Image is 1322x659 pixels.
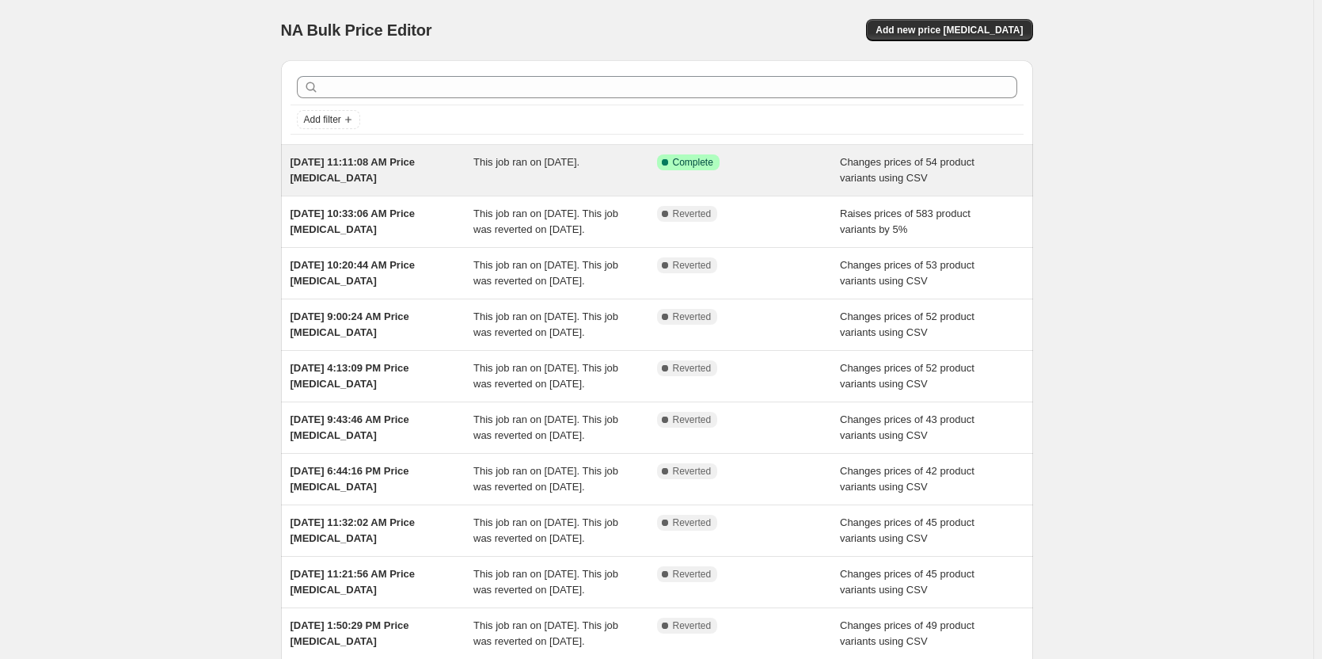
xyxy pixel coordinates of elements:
[673,310,712,323] span: Reverted
[673,619,712,632] span: Reverted
[673,568,712,581] span: Reverted
[840,362,974,390] span: Changes prices of 52 product variants using CSV
[291,208,416,235] span: [DATE] 10:33:06 AM Price [MEDICAL_DATA]
[673,208,712,220] span: Reverted
[473,465,618,493] span: This job ran on [DATE]. This job was reverted on [DATE].
[473,156,579,168] span: This job ran on [DATE].
[840,413,974,441] span: Changes prices of 43 product variants using CSV
[291,310,409,338] span: [DATE] 9:00:24 AM Price [MEDICAL_DATA]
[291,619,409,647] span: [DATE] 1:50:29 PM Price [MEDICAL_DATA]
[291,413,409,441] span: [DATE] 9:43:46 AM Price [MEDICAL_DATA]
[304,113,341,126] span: Add filter
[673,516,712,529] span: Reverted
[673,156,713,169] span: Complete
[876,24,1023,36] span: Add new price [MEDICAL_DATA]
[473,259,618,287] span: This job ran on [DATE]. This job was reverted on [DATE].
[840,516,974,544] span: Changes prices of 45 product variants using CSV
[673,259,712,272] span: Reverted
[473,362,618,390] span: This job ran on [DATE]. This job was reverted on [DATE].
[297,110,360,129] button: Add filter
[673,465,712,478] span: Reverted
[291,156,416,184] span: [DATE] 11:11:08 AM Price [MEDICAL_DATA]
[840,208,971,235] span: Raises prices of 583 product variants by 5%
[291,362,409,390] span: [DATE] 4:13:09 PM Price [MEDICAL_DATA]
[840,156,974,184] span: Changes prices of 54 product variants using CSV
[291,465,409,493] span: [DATE] 6:44:16 PM Price [MEDICAL_DATA]
[281,21,432,39] span: NA Bulk Price Editor
[866,19,1032,41] button: Add new price [MEDICAL_DATA]
[840,568,974,596] span: Changes prices of 45 product variants using CSV
[673,413,712,426] span: Reverted
[840,619,974,647] span: Changes prices of 49 product variants using CSV
[840,310,974,338] span: Changes prices of 52 product variants using CSV
[840,259,974,287] span: Changes prices of 53 product variants using CSV
[291,259,416,287] span: [DATE] 10:20:44 AM Price [MEDICAL_DATA]
[473,619,618,647] span: This job ran on [DATE]. This job was reverted on [DATE].
[473,568,618,596] span: This job ran on [DATE]. This job was reverted on [DATE].
[291,516,416,544] span: [DATE] 11:32:02 AM Price [MEDICAL_DATA]
[473,208,618,235] span: This job ran on [DATE]. This job was reverted on [DATE].
[473,516,618,544] span: This job ran on [DATE]. This job was reverted on [DATE].
[473,310,618,338] span: This job ran on [DATE]. This job was reverted on [DATE].
[673,362,712,375] span: Reverted
[291,568,416,596] span: [DATE] 11:21:56 AM Price [MEDICAL_DATA]
[473,413,618,441] span: This job ran on [DATE]. This job was reverted on [DATE].
[840,465,974,493] span: Changes prices of 42 product variants using CSV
